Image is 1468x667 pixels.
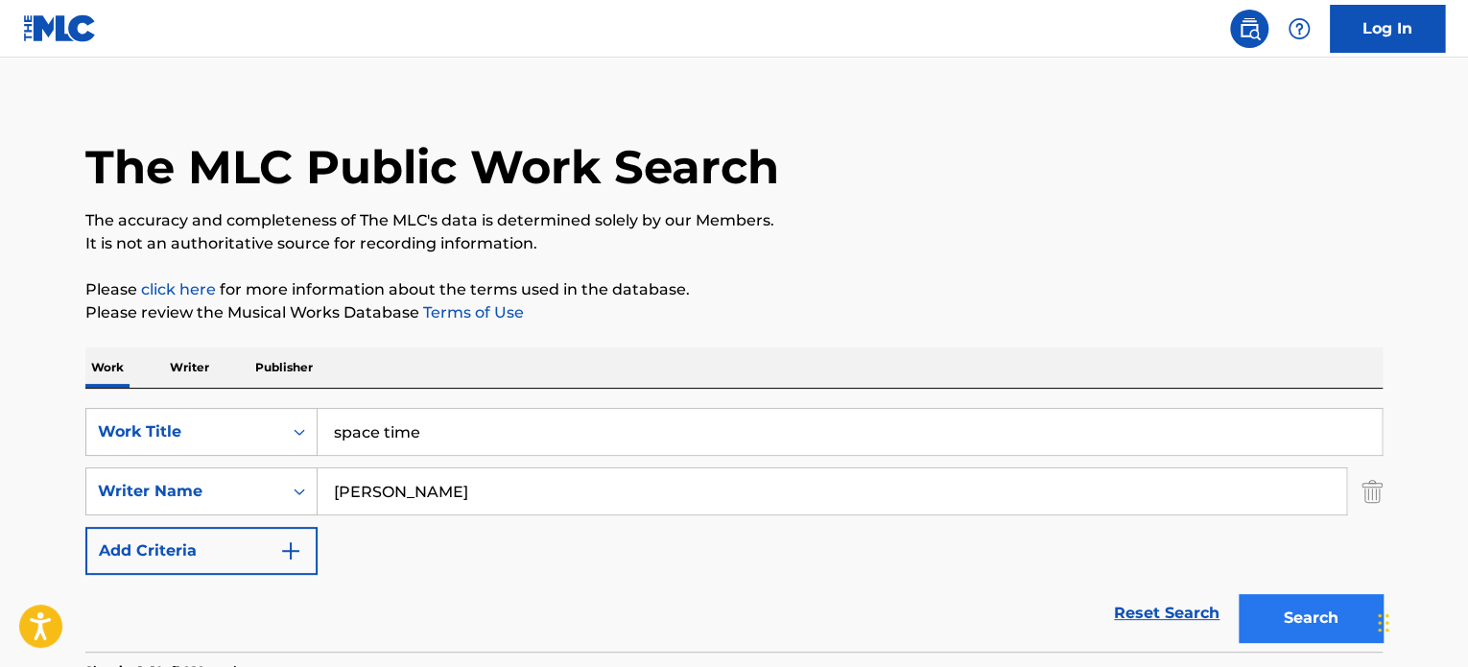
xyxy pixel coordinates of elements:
[1239,594,1383,642] button: Search
[85,138,779,196] h1: The MLC Public Work Search
[1230,10,1268,48] a: Public Search
[85,527,318,575] button: Add Criteria
[85,347,130,388] p: Work
[85,301,1383,324] p: Please review the Musical Works Database
[279,539,302,562] img: 9d2ae6d4665cec9f34b9.svg
[85,209,1383,232] p: The accuracy and completeness of The MLC's data is determined solely by our Members.
[98,420,271,443] div: Work Title
[1378,594,1389,652] div: Drag
[1288,17,1311,40] img: help
[1361,467,1383,515] img: Delete Criterion
[1280,10,1318,48] div: Help
[85,232,1383,255] p: It is not an authoritative source for recording information.
[85,278,1383,301] p: Please for more information about the terms used in the database.
[249,347,319,388] p: Publisher
[1372,575,1468,667] iframe: Chat Widget
[85,408,1383,652] form: Search Form
[141,280,216,298] a: click here
[98,480,271,503] div: Writer Name
[1330,5,1445,53] a: Log In
[23,14,97,42] img: MLC Logo
[164,347,215,388] p: Writer
[1104,592,1229,634] a: Reset Search
[419,303,524,322] a: Terms of Use
[1238,17,1261,40] img: search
